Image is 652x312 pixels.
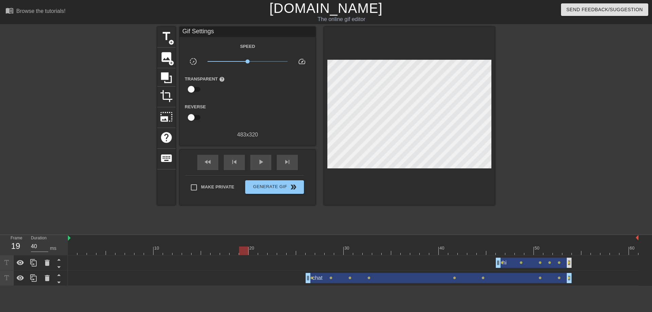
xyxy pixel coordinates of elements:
[168,39,174,45] span: add_circle
[31,236,47,240] label: Duration
[168,60,174,66] span: add_circle
[566,259,573,266] span: drag_handle
[230,158,238,166] span: skip_previous
[305,275,311,281] span: drag_handle
[160,110,173,123] span: photo_size_select_large
[501,261,504,264] span: lens
[219,76,225,82] span: help
[439,245,446,252] div: 40
[248,183,301,191] span: Generate Gif
[453,276,456,279] span: lens
[160,51,173,63] span: image
[561,3,648,16] button: Send Feedback/Suggestion
[249,245,255,252] div: 20
[201,184,234,190] span: Make Private
[160,131,173,144] span: help
[558,276,561,279] span: lens
[160,152,173,165] span: keyboard
[566,275,573,281] span: drag_handle
[329,276,332,279] span: lens
[50,245,56,252] div: ms
[630,245,636,252] div: 60
[283,158,291,166] span: skip_next
[185,76,225,82] label: Transparent
[482,276,485,279] span: lens
[269,1,382,16] a: [DOMAIN_NAME]
[221,15,462,23] div: The online gif editor
[367,276,370,279] span: lens
[16,8,66,14] div: Browse the tutorials!
[154,245,160,252] div: 10
[5,6,14,15] span: menu_book
[558,261,561,264] span: lens
[567,276,570,279] span: lens
[160,30,173,43] span: title
[5,6,66,17] a: Browse the tutorials!
[240,43,255,50] label: Speed
[344,245,350,252] div: 30
[298,57,306,66] span: speed
[636,235,638,240] img: bound-end.png
[180,131,315,139] div: 483 x 320
[160,90,173,103] span: crop
[204,158,212,166] span: fast_rewind
[566,5,643,14] span: Send Feedback/Suggestion
[348,276,351,279] span: lens
[289,183,297,191] span: double_arrow
[539,276,542,279] span: lens
[11,240,21,252] div: 19
[5,235,26,255] div: Frame
[567,261,570,264] span: lens
[495,259,502,266] span: drag_handle
[257,158,265,166] span: play_arrow
[189,57,197,66] span: slow_motion_video
[535,245,541,252] div: 50
[520,261,523,264] span: lens
[245,180,304,194] button: Generate Gif
[539,261,542,264] span: lens
[180,27,315,37] div: Gif Settings
[185,104,206,110] label: Reverse
[310,276,313,279] span: lens
[548,261,551,264] span: lens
